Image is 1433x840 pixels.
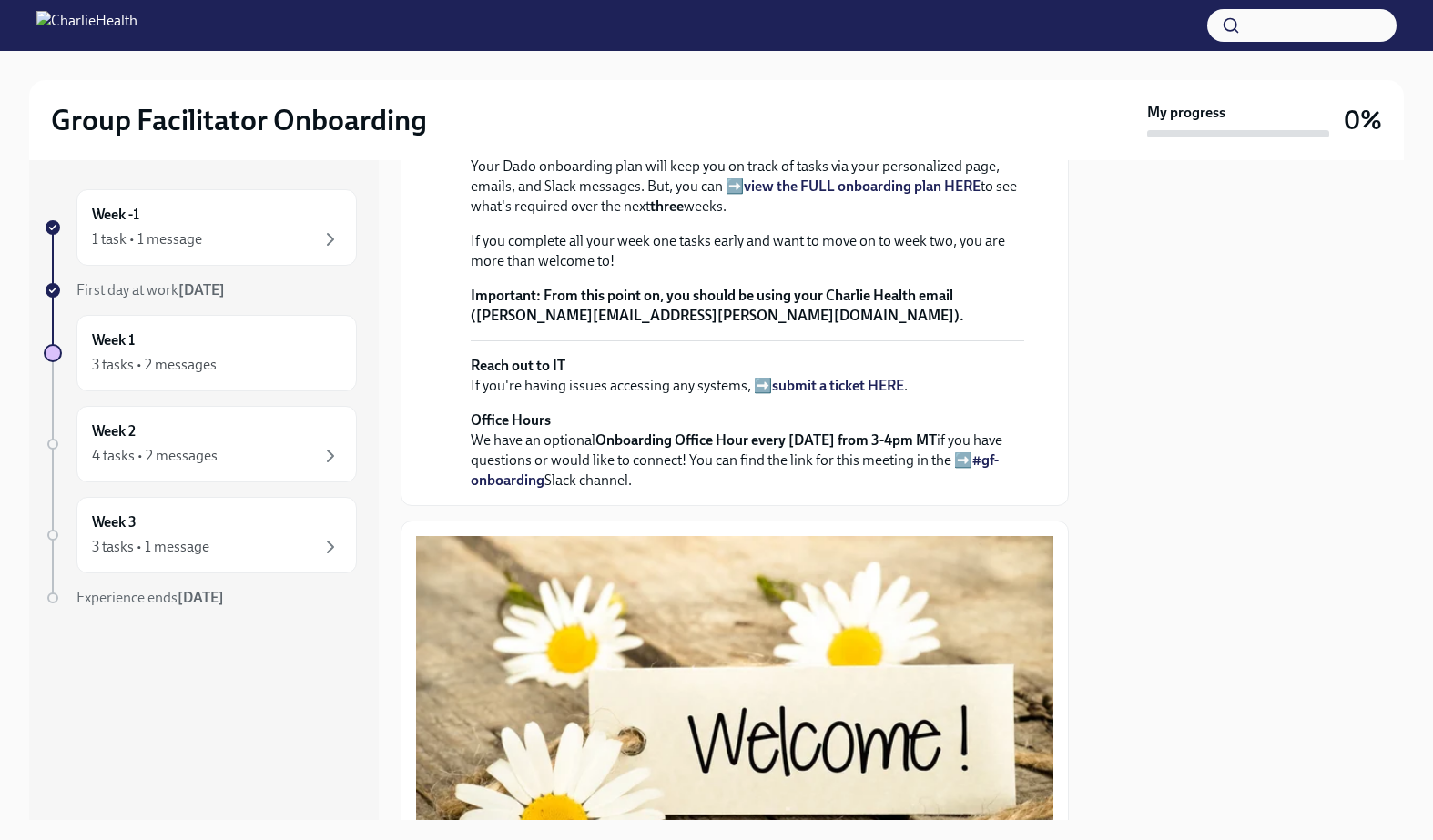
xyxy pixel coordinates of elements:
div: 4 tasks • 2 messages [92,446,218,466]
p: If you're having issues accessing any systems, ➡️ . [471,356,1024,396]
strong: [DATE] [178,589,224,606]
a: Week 13 tasks • 2 messages [44,315,357,391]
strong: My progress [1147,103,1225,123]
strong: From this point on, you should be using your Charlie Health email ([PERSON_NAME][EMAIL_ADDRESS][P... [471,287,964,324]
h6: Week 3 [92,512,137,532]
span: First day at work [76,281,225,299]
p: Your Dado onboarding plan will keep you on track of tasks via your personalized page, emails, and... [471,157,1024,217]
strong: Important: [471,287,541,304]
a: Week 24 tasks • 2 messages [44,406,357,482]
div: 3 tasks • 1 message [92,537,209,557]
img: CharlieHealth [36,11,137,40]
a: submit a ticket HERE [772,377,904,394]
div: 1 task • 1 message [92,229,202,249]
a: Week 33 tasks • 1 message [44,497,357,573]
a: view the FULL onboarding plan HERE [744,177,981,195]
strong: Reach out to IT [471,357,565,374]
strong: three [650,197,684,215]
strong: [DATE] [178,281,225,299]
p: We have an optional if you have questions or would like to connect! You can find the link for thi... [471,410,1024,491]
h2: Group Facilitator Onboarding [51,102,427,138]
div: 3 tasks • 2 messages [92,355,217,375]
h6: Week -1 [92,205,139,225]
strong: Office Hours [471,411,551,429]
h3: 0% [1344,104,1382,137]
h6: Week 2 [92,421,136,441]
a: Week -11 task • 1 message [44,189,357,266]
h6: Week 1 [92,330,135,350]
a: First day at work[DATE] [44,280,357,300]
strong: Onboarding Office Hour every [DATE] from 3-4pm MT [595,431,937,449]
p: If you complete all your week one tasks early and want to move on to week two, you are more than ... [471,231,1024,271]
span: Experience ends [76,589,224,606]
